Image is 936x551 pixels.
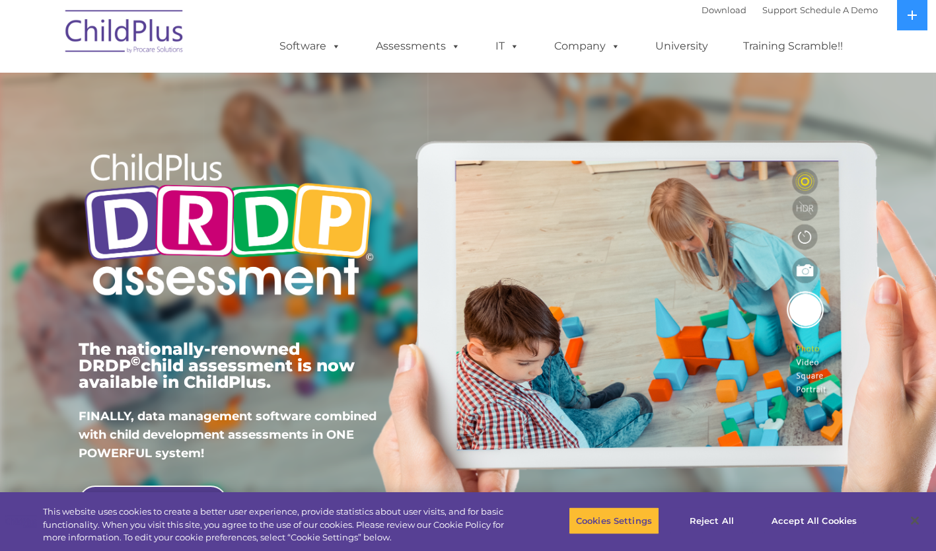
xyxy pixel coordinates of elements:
a: University [642,33,721,59]
span: FINALLY, data management software combined with child development assessments in ONE POWERFUL sys... [79,409,377,460]
button: Close [900,506,929,535]
a: IT [482,33,532,59]
button: Cookies Settings [569,507,659,534]
img: ChildPlus by Procare Solutions [59,1,191,67]
a: Support [762,5,797,15]
a: Company [541,33,633,59]
a: Training Scramble!! [730,33,856,59]
a: Assessments [363,33,474,59]
img: Copyright - DRDP Logo Light [79,135,378,318]
button: Accept All Cookies [764,507,864,534]
a: BOOK A DISCOVERY CALL [79,486,227,519]
a: Download [702,5,746,15]
font: | [702,5,878,15]
a: Schedule A Demo [800,5,878,15]
a: Software [266,33,354,59]
button: Reject All [670,507,753,534]
sup: © [131,353,141,369]
span: The nationally-renowned DRDP child assessment is now available in ChildPlus. [79,339,355,392]
div: This website uses cookies to create a better user experience, provide statistics about user visit... [43,505,515,544]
